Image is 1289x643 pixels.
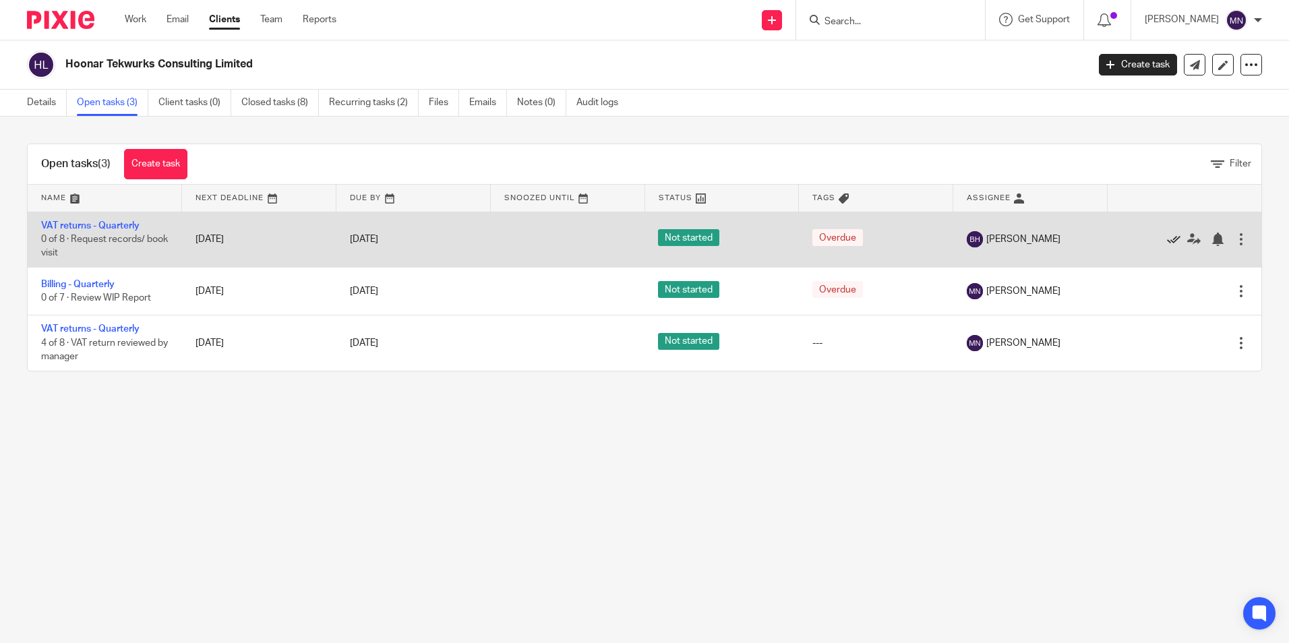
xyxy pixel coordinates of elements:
[65,57,876,71] h2: Hoonar Tekwurks Consulting Limited
[41,338,168,362] span: 4 of 8 · VAT return reviewed by manager
[260,13,282,26] a: Team
[1145,13,1219,26] p: [PERSON_NAME]
[967,283,983,299] img: svg%3E
[182,212,336,267] td: [DATE]
[517,90,566,116] a: Notes (0)
[1230,159,1251,169] span: Filter
[41,221,140,231] a: VAT returns - Quarterly
[77,90,148,116] a: Open tasks (3)
[1167,233,1187,246] a: Mark as done
[350,286,378,296] span: [DATE]
[823,16,945,28] input: Search
[469,90,507,116] a: Emails
[27,51,55,79] img: svg%3E
[41,293,151,303] span: 0 of 7 · Review WIP Report
[329,90,419,116] a: Recurring tasks (2)
[967,335,983,351] img: svg%3E
[659,194,692,202] span: Status
[658,229,719,246] span: Not started
[1018,15,1070,24] span: Get Support
[350,235,378,244] span: [DATE]
[303,13,336,26] a: Reports
[98,158,111,169] span: (3)
[658,281,719,298] span: Not started
[812,281,863,298] span: Overdue
[124,149,187,179] a: Create task
[41,235,168,258] span: 0 of 8 · Request records/ book visit
[182,315,336,371] td: [DATE]
[576,90,628,116] a: Audit logs
[182,267,336,315] td: [DATE]
[158,90,231,116] a: Client tasks (0)
[27,90,67,116] a: Details
[986,233,1060,246] span: [PERSON_NAME]
[986,284,1060,298] span: [PERSON_NAME]
[209,13,240,26] a: Clients
[125,13,146,26] a: Work
[986,336,1060,350] span: [PERSON_NAME]
[658,333,719,350] span: Not started
[1099,54,1177,75] a: Create task
[167,13,189,26] a: Email
[429,90,459,116] a: Files
[967,231,983,247] img: svg%3E
[41,157,111,171] h1: Open tasks
[504,194,575,202] span: Snoozed Until
[41,280,115,289] a: Billing - Quarterly
[27,11,94,29] img: Pixie
[350,338,378,348] span: [DATE]
[41,324,140,334] a: VAT returns - Quarterly
[812,194,835,202] span: Tags
[812,229,863,246] span: Overdue
[241,90,319,116] a: Closed tasks (8)
[1226,9,1247,31] img: svg%3E
[812,336,940,350] div: ---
